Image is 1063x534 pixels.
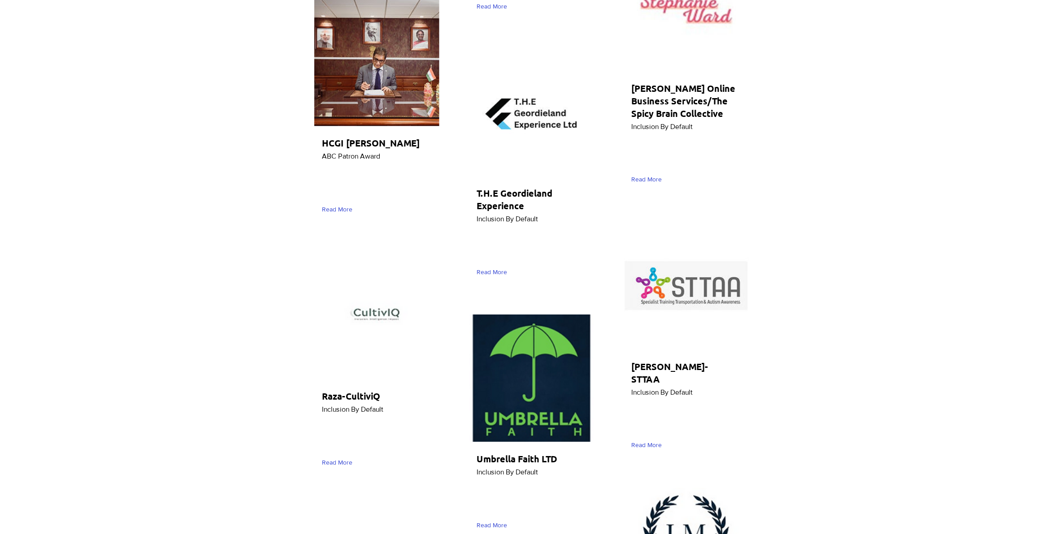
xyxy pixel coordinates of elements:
div: Read More [477,264,511,280]
span: Read More [322,205,352,214]
span: Raza-CultiviQ [322,390,380,402]
span: [PERSON_NAME] Online Business Services/The Spicy Brain Collective [631,82,735,119]
span: Inclusion By Default [631,123,693,130]
span: T.H.E Geordieland Experience [477,187,552,211]
span: HCGI [PERSON_NAME] [322,137,420,149]
div: Read More [322,455,356,470]
span: Read More [631,441,662,450]
div: Read More [322,202,356,217]
span: Inclusion By Default [322,405,383,413]
div: Read More [631,438,666,453]
div: Read More [631,172,666,188]
div: Read More [477,517,511,533]
span: Inclusion By Default [477,468,538,476]
span: Read More [477,521,507,530]
span: Inclusion By Default [477,215,538,223]
span: ABC Patron Award [322,152,380,160]
span: Read More [477,268,507,277]
span: Inclusion By Default [631,388,693,396]
span: Read More [477,2,507,11]
span: Read More [322,458,352,467]
span: Umbrella Faith LTD [477,453,557,465]
span: Read More [631,175,662,184]
span: [PERSON_NAME]-STTAA [631,361,708,385]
